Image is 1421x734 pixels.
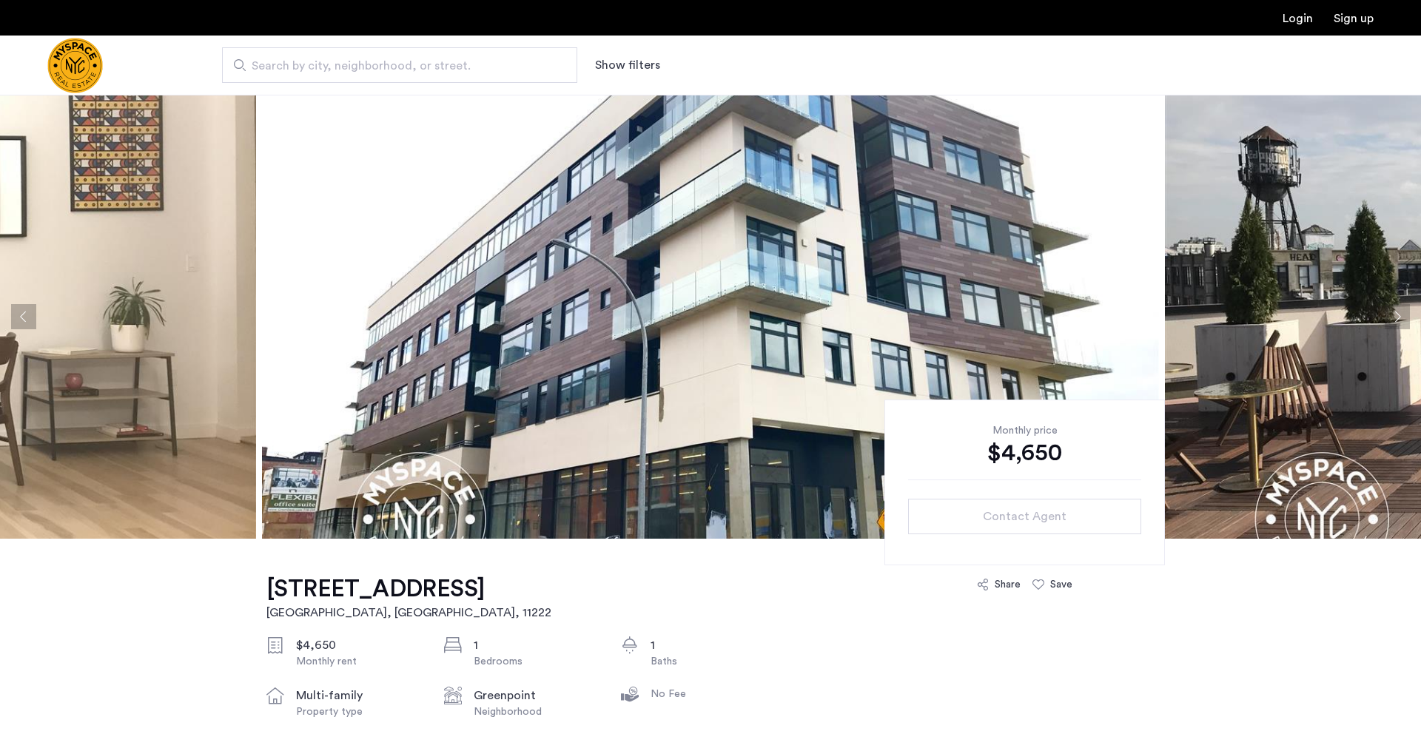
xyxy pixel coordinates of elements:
[474,704,598,719] div: Neighborhood
[11,304,36,329] button: Previous apartment
[296,636,420,654] div: $4,650
[1385,304,1410,329] button: Next apartment
[908,438,1141,468] div: $4,650
[651,654,775,669] div: Baths
[983,508,1066,525] span: Contact Agent
[296,704,420,719] div: Property type
[651,687,775,701] div: No Fee
[1334,13,1374,24] a: Registration
[266,574,551,604] h1: [STREET_ADDRESS]
[47,38,103,93] img: logo
[908,423,1141,438] div: Monthly price
[47,38,103,93] a: Cazamio Logo
[266,604,551,622] h2: [GEOGRAPHIC_DATA], [GEOGRAPHIC_DATA] , 11222
[995,577,1021,592] div: Share
[296,654,420,669] div: Monthly rent
[1050,577,1072,592] div: Save
[296,687,420,704] div: multi-family
[651,636,775,654] div: 1
[1283,13,1313,24] a: Login
[474,654,598,669] div: Bedrooms
[908,499,1141,534] button: button
[474,636,598,654] div: 1
[595,56,660,74] button: Show or hide filters
[474,687,598,704] div: Greenpoint
[222,47,577,83] input: Apartment Search
[266,574,551,622] a: [STREET_ADDRESS][GEOGRAPHIC_DATA], [GEOGRAPHIC_DATA], 11222
[252,57,536,75] span: Search by city, neighborhood, or street.
[262,95,1159,539] img: apartment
